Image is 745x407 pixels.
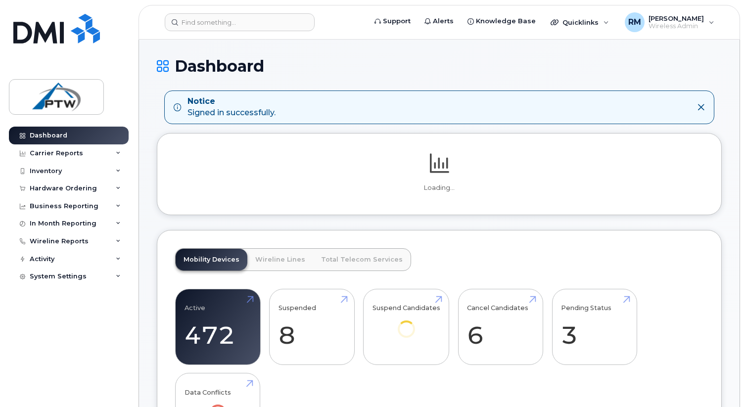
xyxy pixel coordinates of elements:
a: Suspend Candidates [372,294,440,351]
strong: Notice [187,96,276,107]
a: Wireline Lines [247,249,313,271]
a: Pending Status 3 [561,294,628,360]
a: Total Telecom Services [313,249,411,271]
a: Mobility Devices [176,249,247,271]
a: Suspended 8 [279,294,345,360]
a: Cancel Candidates 6 [467,294,534,360]
p: Loading... [175,183,703,192]
a: Active 472 [185,294,251,360]
div: Signed in successfully. [187,96,276,119]
h1: Dashboard [157,57,722,75]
